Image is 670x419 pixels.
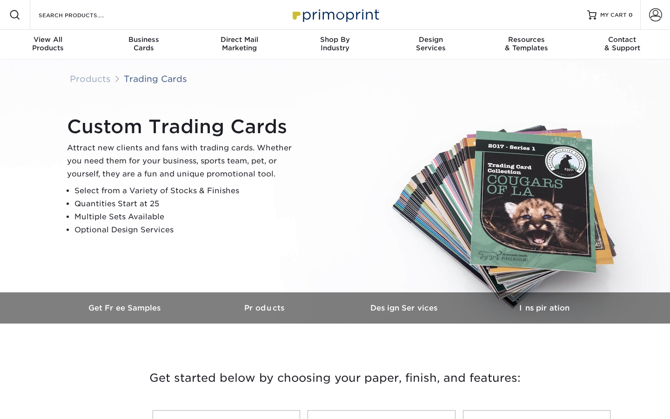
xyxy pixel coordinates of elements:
input: SEARCH PRODUCTS..... [38,9,128,20]
span: Resources [479,35,575,44]
div: & Templates [479,35,575,52]
h3: Get started below by choosing your paper, finish, and features: [63,357,607,399]
a: Shop ByIndustry [287,30,383,60]
h1: Custom Trading Cards [67,115,300,138]
li: Quantities Start at 25 [74,197,300,210]
a: Contact& Support [574,30,670,60]
a: Design Services [335,292,475,324]
div: Marketing [191,35,287,52]
a: Products [70,74,111,84]
span: Shop By [287,35,383,44]
h3: Design Services [335,304,475,312]
div: & Support [574,35,670,52]
a: Get Free Samples [56,292,195,324]
span: Contact [574,35,670,44]
h3: Get Free Samples [56,304,195,312]
li: Select from a Variety of Stocks & Finishes [74,184,300,197]
div: Services [383,35,479,52]
img: Primoprint [288,5,382,25]
h3: Products [195,304,335,312]
div: Industry [287,35,383,52]
a: Resources& Templates [479,30,575,60]
span: 0 [629,12,633,18]
span: Direct Mail [191,35,287,44]
span: MY CART [600,11,627,19]
h3: Inspiration [475,304,614,312]
a: Trading Cards [124,74,187,84]
a: Direct MailMarketing [191,30,287,60]
span: Design [383,35,479,44]
li: Multiple Sets Available [74,210,300,223]
span: Business [96,35,192,44]
a: Inspiration [475,292,614,324]
p: Attract new clients and fans with trading cards. Whether you need them for your business, sports ... [67,142,300,181]
a: Products [195,292,335,324]
a: DesignServices [383,30,479,60]
a: BusinessCards [96,30,192,60]
li: Optional Design Services [74,223,300,237]
div: Cards [96,35,192,52]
